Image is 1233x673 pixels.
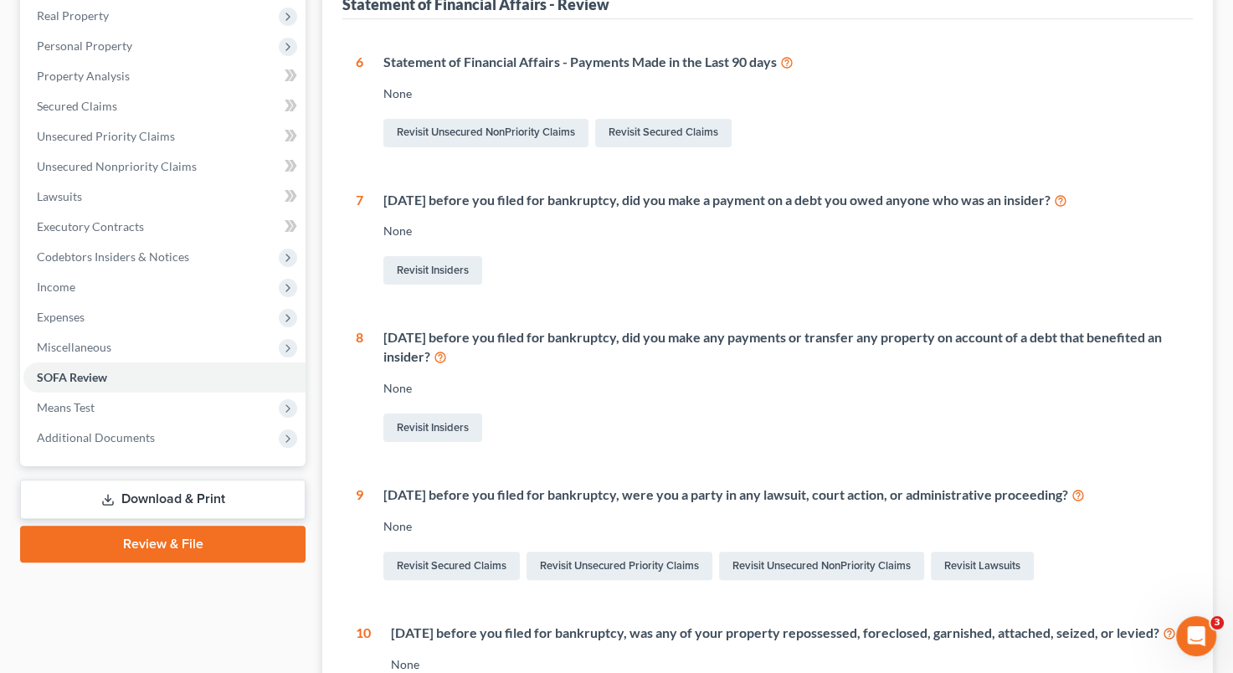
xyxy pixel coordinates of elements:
a: Lawsuits [23,182,306,212]
span: Real Property [37,8,109,23]
div: 7 [356,191,363,289]
div: None [383,85,1179,102]
div: [DATE] before you filed for bankruptcy, did you make any payments or transfer any property on acc... [383,328,1179,367]
span: Expenses [37,310,85,324]
span: 3 [1210,616,1224,629]
a: Review & File [20,526,306,563]
div: None [391,656,1179,673]
a: Unsecured Nonpriority Claims [23,152,306,182]
span: Income [37,280,75,294]
a: Revisit Secured Claims [383,552,520,580]
span: Lawsuits [37,189,82,203]
a: Revisit Unsecured NonPriority Claims [383,119,588,147]
a: Executory Contracts [23,212,306,242]
span: Codebtors Insiders & Notices [37,249,189,264]
div: 8 [356,328,363,445]
a: Revisit Insiders [383,414,482,442]
div: [DATE] before you filed for bankruptcy, was any of your property repossessed, foreclosed, garnish... [391,624,1179,643]
span: Miscellaneous [37,340,111,354]
span: Means Test [37,400,95,414]
span: SOFA Review [37,370,107,384]
a: Download & Print [20,480,306,519]
a: Revisit Secured Claims [595,119,732,147]
a: Revisit Unsecured NonPriority Claims [719,552,924,580]
a: SOFA Review [23,362,306,393]
div: None [383,518,1179,535]
span: Property Analysis [37,69,130,83]
div: 9 [356,485,363,583]
iframe: Intercom live chat [1176,616,1216,656]
a: Unsecured Priority Claims [23,121,306,152]
div: 6 [356,53,363,151]
div: None [383,380,1179,397]
span: Secured Claims [37,99,117,113]
div: Statement of Financial Affairs - Payments Made in the Last 90 days [383,53,1179,72]
a: Secured Claims [23,91,306,121]
span: Unsecured Priority Claims [37,129,175,143]
div: [DATE] before you filed for bankruptcy, did you make a payment on a debt you owed anyone who was ... [383,191,1179,210]
a: Revisit Insiders [383,256,482,285]
div: None [383,223,1179,239]
span: Personal Property [37,39,132,53]
span: Unsecured Nonpriority Claims [37,159,197,173]
span: Additional Documents [37,430,155,444]
a: Revisit Lawsuits [931,552,1034,580]
a: Property Analysis [23,61,306,91]
a: Revisit Unsecured Priority Claims [527,552,712,580]
div: [DATE] before you filed for bankruptcy, were you a party in any lawsuit, court action, or adminis... [383,485,1179,505]
span: Executory Contracts [37,219,144,234]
